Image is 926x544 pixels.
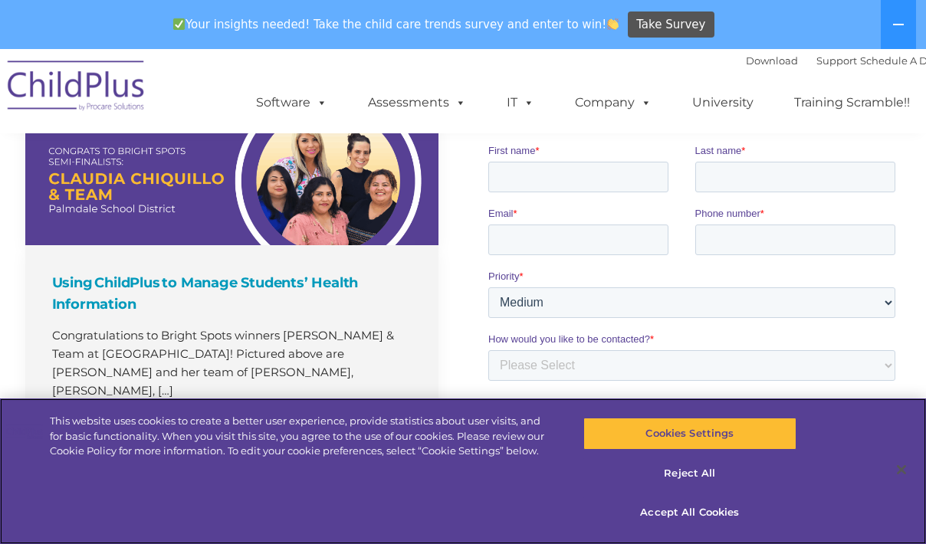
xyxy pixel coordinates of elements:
[583,457,796,490] button: Reject All
[491,87,550,118] a: IT
[166,10,626,40] span: Your insights needed! Take the child care trends survey and enter to win!
[628,11,714,38] a: Take Survey
[560,87,667,118] a: Company
[636,11,705,38] span: Take Survey
[885,453,918,487] button: Close
[607,18,619,30] img: 👏
[779,87,925,118] a: Training Scramble!!
[52,272,415,315] h4: Using ChildPlus to Manage Students’ Health Information
[677,87,769,118] a: University
[583,418,796,450] button: Cookies Settings
[583,496,796,529] button: Accept All Cookies
[52,326,415,400] p: Congratulations to Bright Spots winners [PERSON_NAME] & Team at [GEOGRAPHIC_DATA]​! Pictured abov...
[746,54,798,67] a: Download
[353,87,481,118] a: Assessments
[207,101,254,113] span: Last name
[50,414,556,459] div: This website uses cookies to create a better user experience, provide statistics about user visit...
[241,87,343,118] a: Software
[207,164,272,175] span: Phone number
[816,54,857,67] a: Support
[173,18,185,30] img: ✅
